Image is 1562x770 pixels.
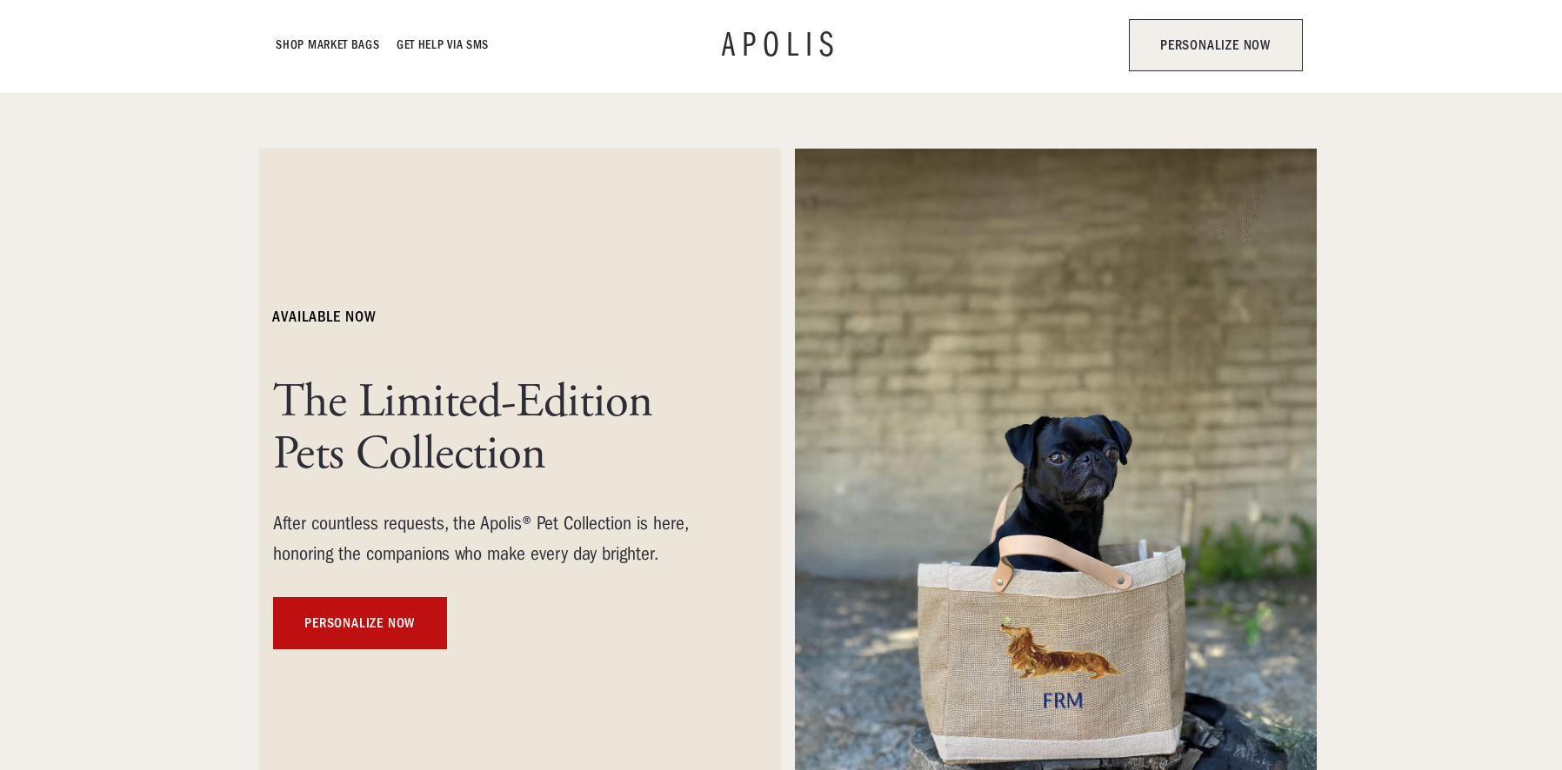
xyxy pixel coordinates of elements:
a: personalize now [1129,19,1303,71]
a: GET HELP VIA SMS [397,35,490,56]
a: APOLIS [722,28,840,63]
h6: available NOW [273,307,377,328]
a: personalize now [273,597,447,649]
a: Shop Market bags [277,35,380,56]
div: After countless requests, the Apolis® Pet Collection is here, honoring the companions who make ev... [273,508,725,569]
h1: The Limited-Edition Pets Collection [273,376,725,481]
